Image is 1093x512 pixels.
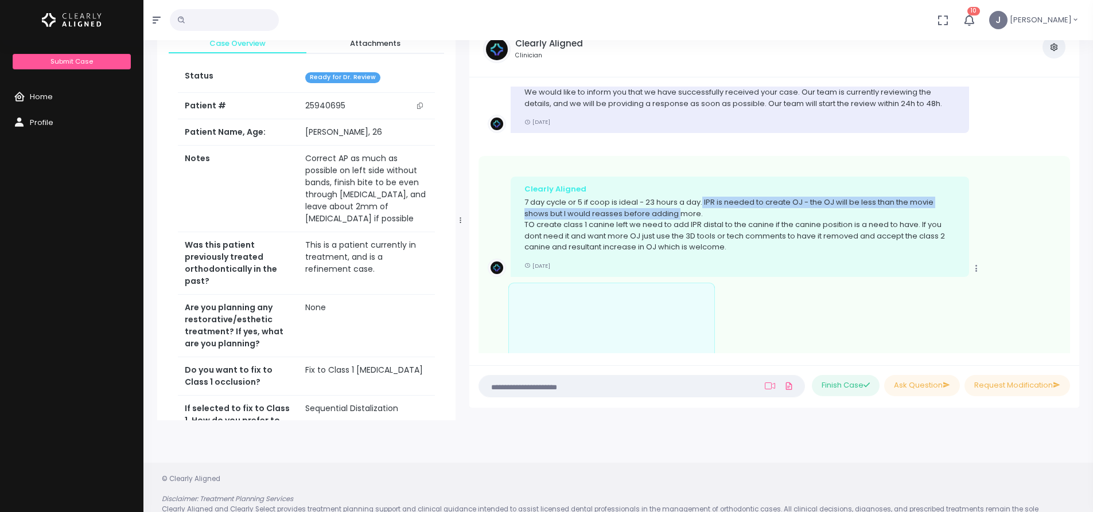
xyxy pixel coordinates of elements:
[884,375,960,396] button: Ask Question
[13,54,130,69] a: Submit Case
[30,91,53,102] span: Home
[50,57,93,66] span: Submit Case
[178,295,298,357] th: Are you planning any restorative/esthetic treatment? If yes, what are you planning?
[298,93,435,119] td: 25940695
[178,63,298,92] th: Status
[316,38,435,49] span: Attachments
[178,357,298,396] th: Do you want to fix to Class 1 occlusion?
[178,92,298,119] th: Patient #
[524,183,955,195] div: Clearly Aligned
[305,72,380,83] span: Ready for Dr. Review
[782,376,796,396] a: Add Files
[967,7,980,15] span: 10
[298,295,435,357] td: None
[298,396,435,446] td: Sequential Distalization
[178,38,297,49] span: Case Overview
[42,8,102,32] img: Logo Horizontal
[479,87,1070,354] div: scrollable content
[524,118,550,126] small: [DATE]
[515,38,583,49] h5: Clearly Aligned
[298,232,435,295] td: This is a patient currently in treatment, and is a refinement case.
[298,146,435,232] td: Correct AP as much as possible on left side without bands, finish bite to be even through [MEDICA...
[812,375,880,396] button: Finish Case
[178,396,298,446] th: If selected to fix to Class 1, How do you prefer to treat it?
[763,381,777,390] a: Add Loom Video
[162,494,293,503] em: Disclaimer: Treatment Planning Services
[1010,14,1072,26] span: [PERSON_NAME]
[515,51,583,60] small: Clinician
[157,22,456,420] div: scrollable content
[298,357,435,396] td: Fix to Class 1 [MEDICAL_DATA]
[964,375,1070,396] button: Request Modification
[178,119,298,146] th: Patient Name, Age:
[524,197,955,253] p: 7 day cycle or 5 if coop is ideal - 23 hours a day. IPR is needed to create OJ - the OJ will be l...
[524,262,550,269] small: [DATE]
[524,76,955,110] p: Dear Dr. We would like to inform you that we have successfully received your case. Our team is cu...
[178,232,298,295] th: Was this patient previously treated orthodontically in the past?
[989,11,1008,29] span: J
[298,119,435,146] td: [PERSON_NAME], 26
[178,146,298,232] th: Notes
[30,117,53,128] span: Profile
